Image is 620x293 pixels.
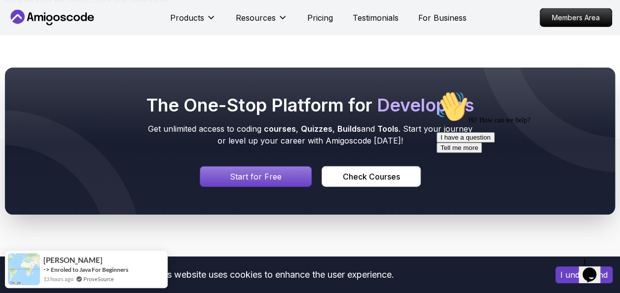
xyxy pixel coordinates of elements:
[145,95,476,115] h2: The One-Stop Platform for
[170,12,216,32] button: Products
[342,171,400,183] div: Check Courses
[418,12,467,24] a: For Business
[579,254,610,283] iframe: chat widget
[4,4,36,36] img: :wave:
[7,264,541,286] div: This website uses cookies to enhance the user experience.
[236,12,276,24] p: Resources
[540,9,612,27] p: Members Area
[43,256,103,264] span: [PERSON_NAME]
[43,275,73,283] span: 13 hours ago
[377,94,474,116] span: Developers
[353,12,399,24] a: Testimonials
[307,12,333,24] a: Pricing
[170,12,204,24] p: Products
[4,45,62,56] button: I have a question
[4,30,98,37] span: Hi! How can we help?
[8,253,40,285] img: provesource social proof notification image
[51,266,128,273] a: Enroled to Java For Beginners
[377,124,399,134] span: Tools
[540,8,612,27] a: Members Area
[43,265,50,273] span: ->
[230,171,282,183] p: Start for Free
[322,166,420,187] a: Courses page
[322,166,420,187] button: Check Courses
[264,124,296,134] span: courses
[337,124,361,134] span: Builds
[555,266,613,283] button: Accept cookies
[301,124,332,134] span: Quizzes
[83,275,114,283] a: ProveSource
[4,4,182,66] div: 👋Hi! How can we help?I have a questionTell me more
[433,87,610,249] iframe: chat widget
[200,166,312,187] a: Signin page
[4,56,49,66] button: Tell me more
[145,123,476,146] p: Get unlimited access to coding , , and . Start your journey or level up your career with Amigosco...
[236,12,288,32] button: Resources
